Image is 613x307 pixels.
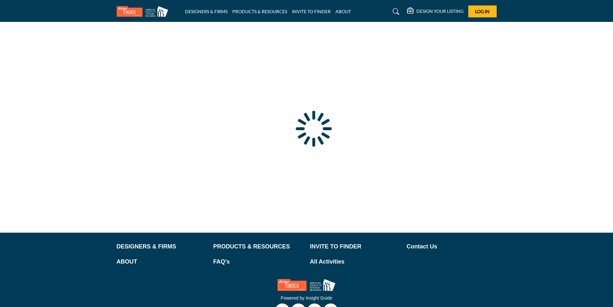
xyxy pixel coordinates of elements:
a: PRODUCTS & RESOURCES [232,9,287,14]
a: FAQ's [213,257,303,266]
a: Powered by Insight Guide [281,295,332,301]
img: Site Logo [117,6,171,17]
a: PRODUCTS & RESOURCES [213,242,303,251]
a: DESIGNERS & FIRMS [185,9,228,14]
a: All Activities [310,257,400,266]
a: DESIGNERS & FIRMS [117,242,207,251]
a: INVITE TO FINDER [292,9,331,14]
a: ABOUT [336,9,351,14]
h5: DESIGN YOUR LISTING [416,8,463,14]
button: Log In [468,5,497,17]
img: No Site Logo [277,279,336,291]
div: DESIGN YOUR LISTING [407,8,463,15]
span: Log In [475,9,490,14]
a: ABOUT [117,257,207,266]
a: INVITE TO FINDER [310,242,400,251]
a: Search [386,6,404,17]
a: Contact Us [407,242,497,251]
